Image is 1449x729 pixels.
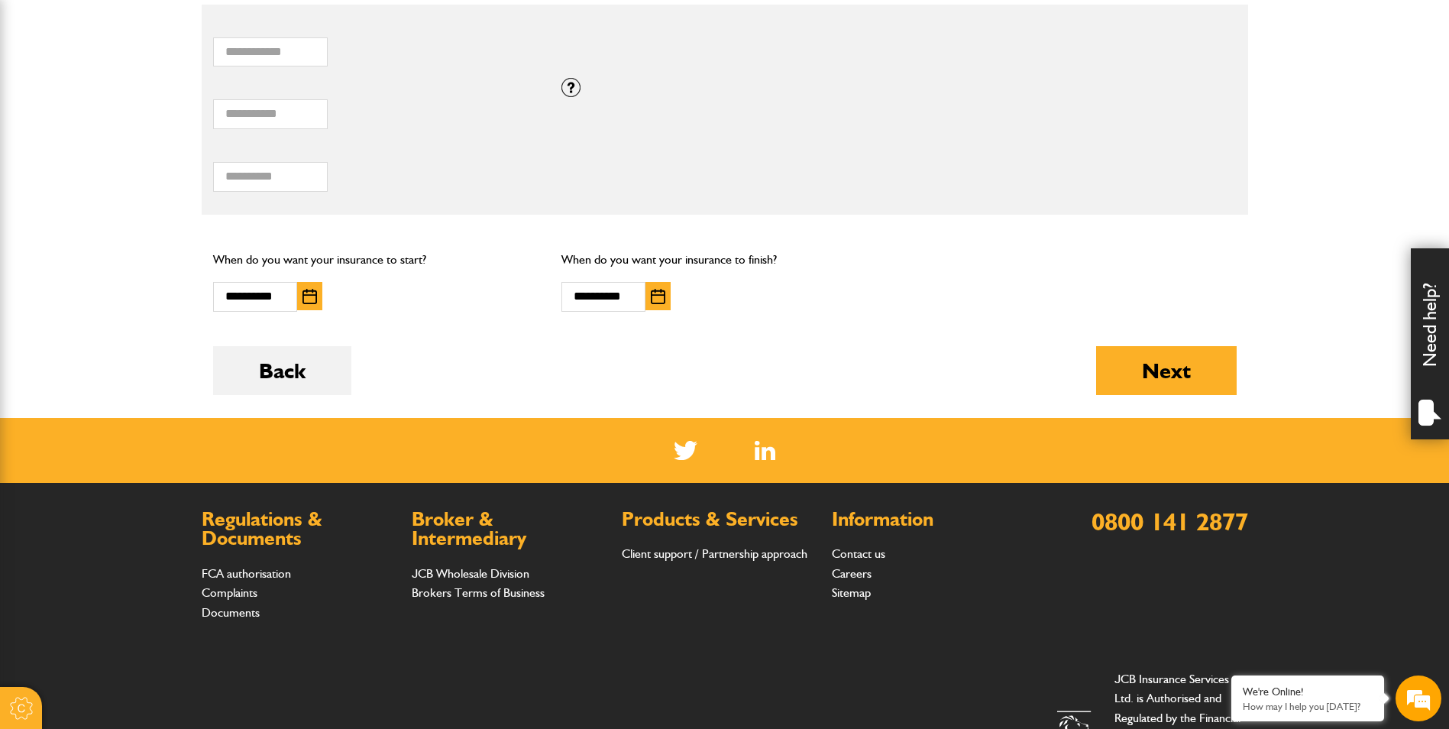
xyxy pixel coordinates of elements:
h2: Information [832,510,1027,530]
h2: Broker & Intermediary [412,510,606,549]
a: Complaints [202,585,257,600]
a: JCB Wholesale Division [412,566,529,581]
a: Sitemap [832,585,871,600]
img: Linked In [755,441,775,460]
div: We're Online! [1243,685,1373,698]
a: Contact us [832,546,885,561]
a: FCA authorisation [202,566,291,581]
img: Choose date [302,289,317,304]
a: Documents [202,605,260,620]
p: When do you want your insurance to start? [213,250,539,270]
button: Back [213,346,351,395]
h2: Products & Services [622,510,817,530]
img: Choose date [651,289,665,304]
button: Next [1096,346,1237,395]
a: 0800 141 2877 [1092,507,1248,536]
a: LinkedIn [755,441,775,460]
a: Client support / Partnership approach [622,546,807,561]
a: Brokers Terms of Business [412,585,545,600]
p: How may I help you today? [1243,701,1373,712]
a: Careers [832,566,872,581]
h2: Regulations & Documents [202,510,396,549]
div: Need help? [1411,248,1449,439]
img: Twitter [674,441,697,460]
p: When do you want your insurance to finish? [561,250,888,270]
